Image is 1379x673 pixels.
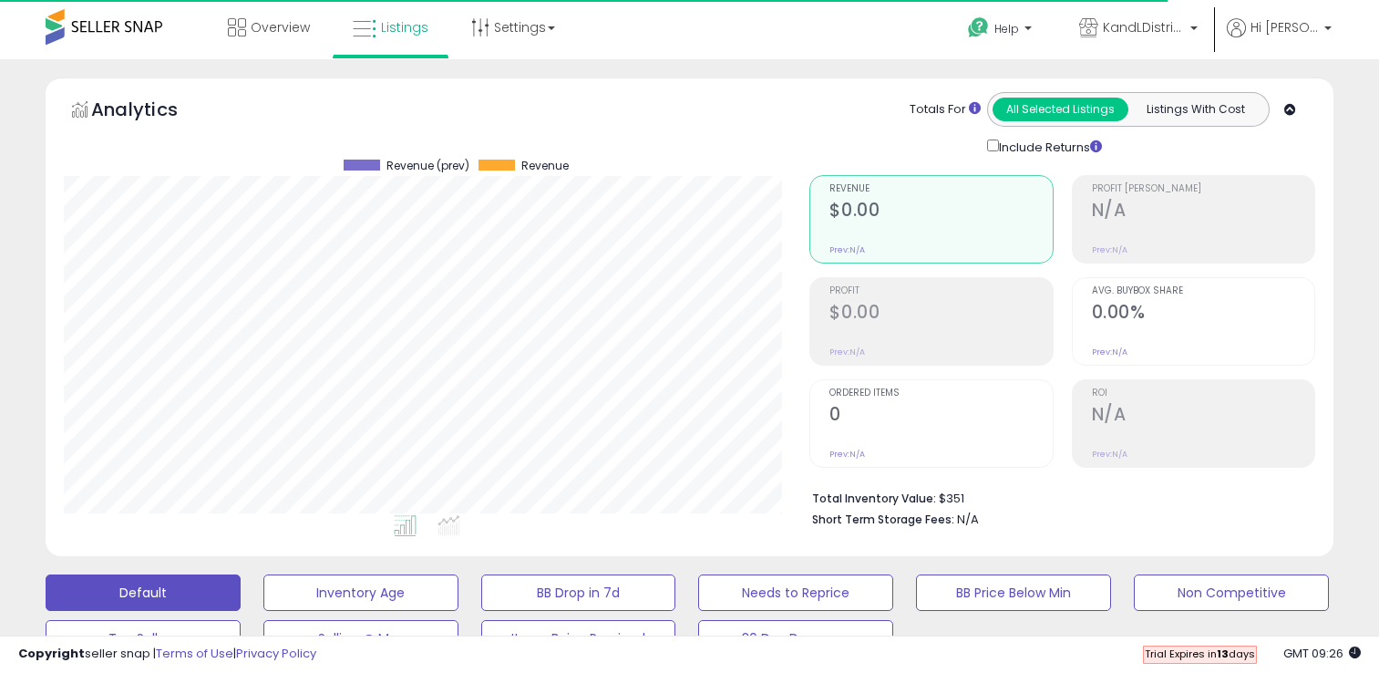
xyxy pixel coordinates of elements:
[994,21,1019,36] span: Help
[1250,18,1319,36] span: Hi [PERSON_NAME]
[1227,18,1332,59] a: Hi [PERSON_NAME]
[829,244,865,255] small: Prev: N/A
[910,101,981,119] div: Totals For
[829,302,1052,326] h2: $0.00
[953,3,1050,59] a: Help
[46,575,241,611] button: Default
[1217,647,1229,661] b: 13
[812,486,1302,508] li: $351
[1092,347,1127,357] small: Prev: N/A
[1092,302,1314,326] h2: 0.00%
[18,646,316,663] div: seller snap | |
[236,645,316,662] a: Privacy Policy
[993,98,1128,121] button: All Selected Listings
[386,160,469,172] span: Revenue (prev)
[829,286,1052,296] span: Profit
[1092,388,1314,399] span: ROI
[1092,184,1314,194] span: Profit [PERSON_NAME]
[1092,449,1127,460] small: Prev: N/A
[521,160,569,172] span: Revenue
[967,16,990,39] i: Get Help
[1092,286,1314,296] span: Avg. Buybox Share
[698,620,893,657] button: 30 Day Decrease
[916,575,1111,611] button: BB Price Below Min
[957,511,979,528] span: N/A
[91,97,213,127] h5: Analytics
[18,645,85,662] strong: Copyright
[46,620,241,657] button: Top Sellers
[1145,647,1255,661] span: Trial Expires in days
[1092,404,1314,429] h2: N/A
[263,620,458,657] button: Selling @ Max
[156,645,233,662] a: Terms of Use
[381,18,428,36] span: Listings
[481,620,676,657] button: Items Being Repriced
[973,136,1124,157] div: Include Returns
[829,449,865,460] small: Prev: N/A
[1127,98,1263,121] button: Listings With Cost
[698,575,893,611] button: Needs to Reprice
[829,200,1052,224] h2: $0.00
[263,575,458,611] button: Inventory Age
[1092,200,1314,224] h2: N/A
[812,491,936,506] b: Total Inventory Value:
[812,512,954,527] b: Short Term Storage Fees:
[251,18,310,36] span: Overview
[1103,18,1185,36] span: KandLDistribution LLC
[1134,575,1329,611] button: Non Competitive
[1283,645,1361,662] span: 2025-08-11 09:26 GMT
[1092,244,1127,255] small: Prev: N/A
[829,404,1052,429] h2: 0
[829,184,1052,194] span: Revenue
[481,575,676,611] button: BB Drop in 7d
[829,388,1052,399] span: Ordered Items
[829,347,865,357] small: Prev: N/A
